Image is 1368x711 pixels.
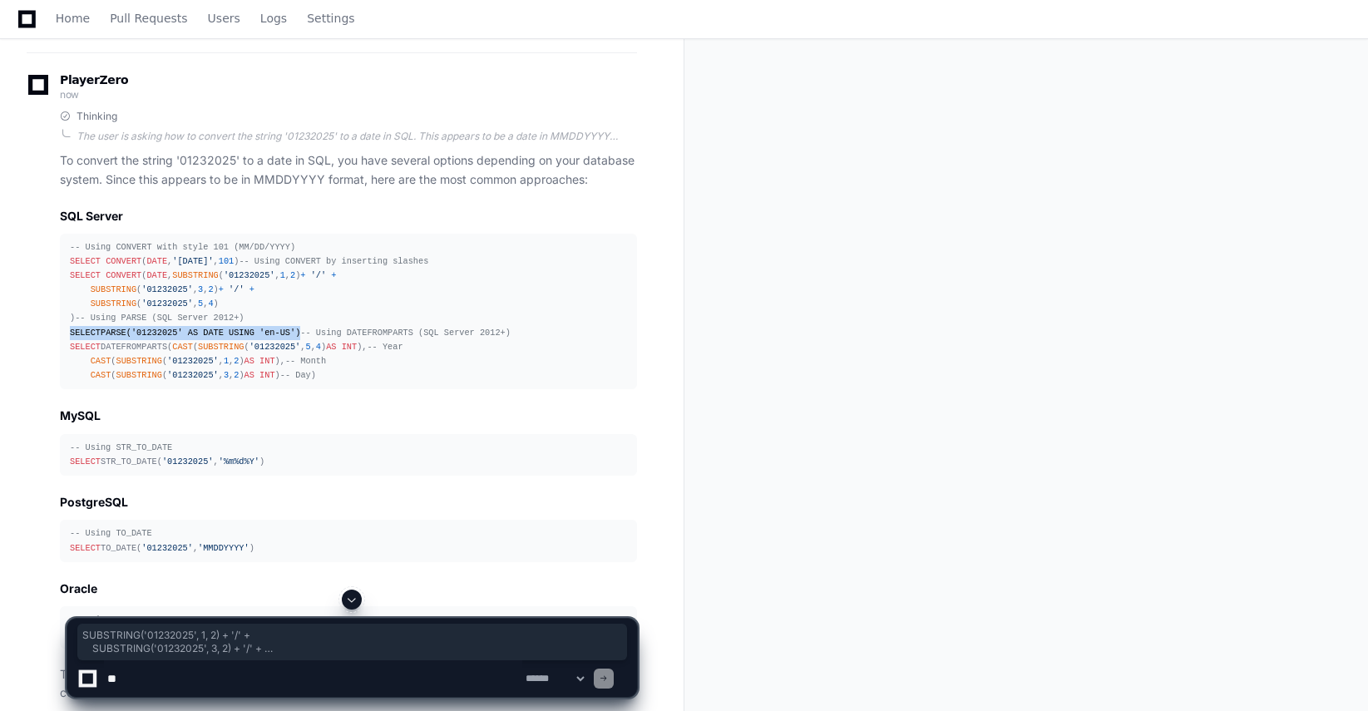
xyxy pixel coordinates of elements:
span: 4 [208,299,213,309]
span: SUBSTRING [116,370,161,380]
span: + [331,270,336,280]
span: '01232025' [131,328,183,338]
h2: SQL Server [60,208,637,225]
span: 5 [198,299,203,309]
span: -- Using PARSE (SQL Server 2012+) [75,313,244,323]
span: '/' [229,284,244,294]
span: CONVERT [106,270,141,280]
span: -- Using STR_TO_DATE [70,442,172,452]
span: 2 [234,356,239,366]
span: AS [244,356,254,366]
span: -- Year [367,342,402,352]
span: SUBSTRING [91,284,136,294]
span: AS [244,370,254,380]
span: 5 [305,342,310,352]
span: 101 [219,256,234,266]
span: SELECT [70,543,101,553]
span: Logs [260,13,287,23]
span: INT [342,342,357,352]
span: SUBSTRING [198,342,244,352]
span: -- Using CONVERT by inserting slashes [239,256,428,266]
span: '01232025' [249,342,301,352]
div: TO_DATE( , ) [70,526,627,555]
div: STR_TO_DATE( , ) [70,441,627,469]
div: ( , , ) ( , ( , , ) ( , , ) ( , , ) ) PARSE( ) DATEFROMPARTS( ( ( , , ) ), ( ( , , ) ), ( ( , , )... [70,240,627,383]
span: 2 [234,370,239,380]
span: SELECT [70,342,101,352]
span: CAST [172,342,193,352]
span: + [300,270,305,280]
span: 1 [224,356,229,366]
span: -- Day [280,370,311,380]
span: -- Using DATEFROMPARTS (SQL Server 2012+) [300,328,511,338]
span: -- Using CONVERT with style 101 (MM/DD/YYYY) [70,242,295,252]
span: CAST [91,370,111,380]
span: DATE [146,270,167,280]
span: AS [326,342,336,352]
span: '01232025' [141,284,193,294]
span: '01232025' [167,356,219,366]
span: INT [259,356,274,366]
span: PlayerZero [60,75,128,85]
span: 3 [224,370,229,380]
span: SUBSTRING [91,299,136,309]
span: '01232025' [141,543,193,553]
span: SUBSTRING [172,270,218,280]
span: SELECT [70,457,101,467]
span: SUBSTRING [116,356,161,366]
span: SUBSTRING('01232025', 1, 2) + '/' + SUBSTRING('01232025', 3, 2) + '/' + SUBSTRING('01232025', 5, 4) [82,629,622,655]
span: + [249,284,254,294]
span: 4 [316,342,321,352]
span: -- Month [285,356,326,366]
span: '01232025' [141,299,193,309]
span: '01232025' [224,270,275,280]
span: INT [259,370,274,380]
span: '01232025' [167,370,219,380]
span: DATE [203,328,224,338]
span: '[DATE]' [172,256,213,266]
span: DATE [146,256,167,266]
span: 'en-US' [259,328,295,338]
span: 1 [280,270,285,280]
h2: MySQL [60,407,637,424]
span: AS [188,328,198,338]
span: + [219,284,224,294]
span: SELECT [70,256,101,266]
span: SELECT [70,270,101,280]
h2: Oracle [60,580,637,597]
span: 2 [208,284,213,294]
span: now [60,88,79,101]
h2: PostgreSQL [60,494,637,511]
span: '/' [311,270,326,280]
span: 'MMDDYYYY' [198,543,249,553]
p: To convert the string '01232025' to a date in SQL, you have several options depending on your dat... [60,151,637,190]
span: '%m%d%Y' [219,457,259,467]
span: 2 [290,270,295,280]
span: CAST [91,356,111,366]
span: -- Using TO_DATE [70,528,152,538]
span: Users [208,13,240,23]
span: SELECT [70,328,101,338]
span: Pull Requests [110,13,187,23]
div: The user is asking how to convert the string '01232025' to a date in SQL. This appears to be a da... [77,130,637,143]
span: Home [56,13,90,23]
span: CONVERT [106,256,141,266]
span: 3 [198,284,203,294]
span: Thinking [77,110,117,123]
span: '01232025' [162,457,214,467]
span: USING [229,328,254,338]
span: Settings [307,13,354,23]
